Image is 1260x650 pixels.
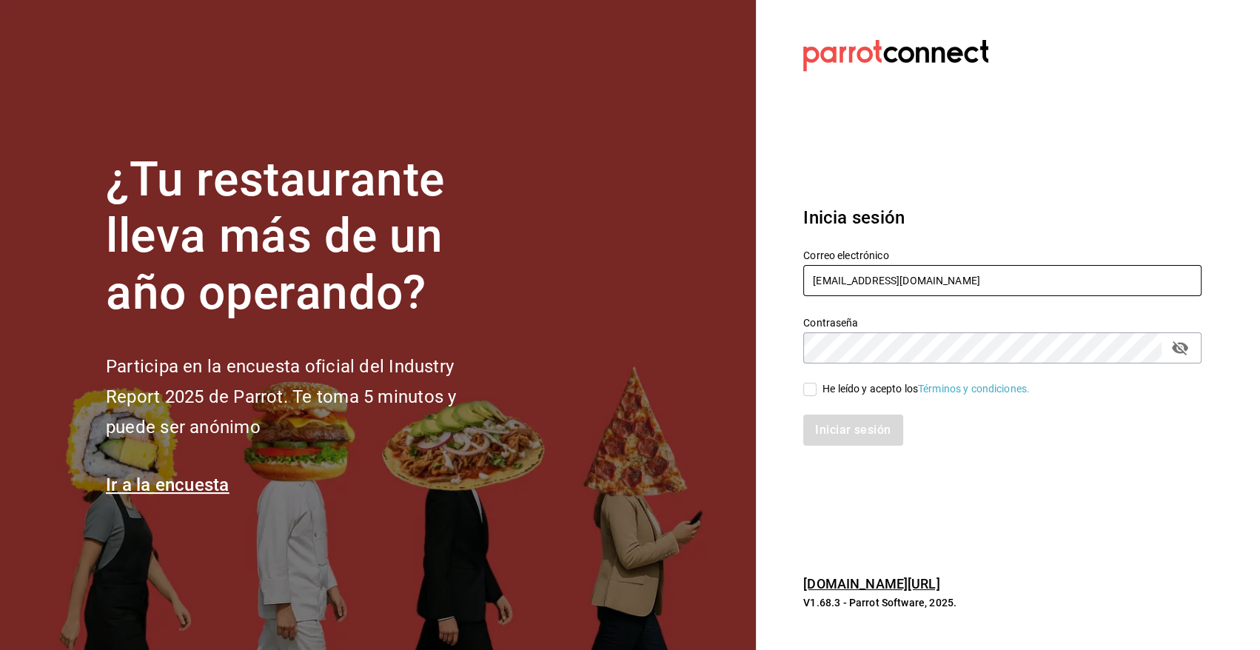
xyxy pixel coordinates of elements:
input: Ingresa tu correo electrónico [803,265,1202,296]
button: passwordField [1167,335,1193,361]
a: Ir a la encuesta [106,475,229,495]
a: [DOMAIN_NAME][URL] [803,576,939,592]
h2: Participa en la encuesta oficial del Industry Report 2025 de Parrot. Te toma 5 minutos y puede se... [106,352,506,442]
h1: ¿Tu restaurante lleva más de un año operando? [106,152,506,322]
p: V1.68.3 - Parrot Software, 2025. [803,595,1202,610]
a: Términos y condiciones. [918,383,1030,395]
h3: Inicia sesión [803,204,1202,231]
label: Contraseña [803,317,1202,327]
label: Correo electrónico [803,249,1202,260]
div: He leído y acepto los [822,381,1030,397]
